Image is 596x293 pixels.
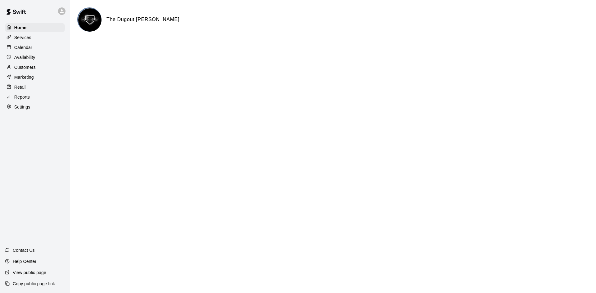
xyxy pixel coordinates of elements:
[5,82,65,92] a: Retail
[14,44,32,51] p: Calendar
[14,84,26,90] p: Retail
[14,74,34,80] p: Marketing
[14,104,30,110] p: Settings
[5,33,65,42] a: Services
[14,24,27,31] p: Home
[14,54,35,60] p: Availability
[5,73,65,82] a: Marketing
[5,63,65,72] a: Customers
[13,258,36,264] p: Help Center
[5,43,65,52] a: Calendar
[13,281,55,287] p: Copy public page link
[5,53,65,62] a: Availability
[78,8,102,32] img: The Dugout Mitchell logo
[5,92,65,102] a: Reports
[14,34,31,41] p: Services
[5,102,65,112] a: Settings
[14,64,36,70] p: Customers
[5,23,65,32] a: Home
[106,16,179,24] h6: The Dugout [PERSON_NAME]
[14,94,30,100] p: Reports
[13,269,46,276] p: View public page
[13,247,35,253] p: Contact Us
